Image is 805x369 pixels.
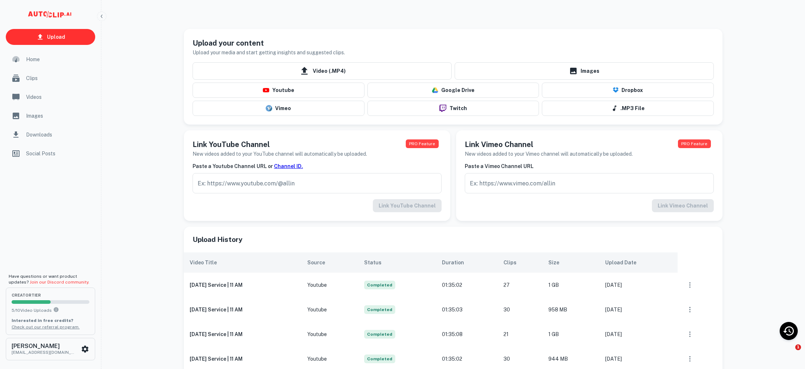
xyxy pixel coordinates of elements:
iframe: Intercom live chat [780,344,798,362]
h6: [DATE] Service | 11 AM [190,281,243,289]
a: Images [6,107,95,125]
td: 958 MB [543,297,599,322]
span: PRO Feature [678,139,711,148]
img: youtube-logo.png [263,88,269,92]
button: Google Drive [367,83,539,98]
a: Videos [6,88,95,106]
span: Videos [26,93,91,101]
span: Video (.MP4) [193,62,452,80]
h6: [DATE] Service | 11 AM [190,355,243,363]
span: Completed [364,355,395,363]
h6: Paste a Youtube Channel URL or [193,162,442,170]
h6: New videos added to your Vimeo channel will automatically be uploaded. [465,150,633,158]
td: [DATE] [599,273,677,297]
a: Social Posts [6,145,95,162]
img: vimeo-logo.svg [266,105,272,112]
a: Downloads [6,126,95,143]
td: 01:35:02 [436,273,498,297]
p: [EMAIL_ADDRESS][DOMAIN_NAME] [12,349,77,356]
th: Clips [498,252,543,273]
a: Home [6,51,95,68]
a: Channel ID. [274,163,303,169]
p: 5 / 10 Video Uploads [12,307,89,314]
input: Ex: https://www.youtube.com/@allin [193,173,442,193]
button: Twitch [367,101,539,116]
h6: Paste a Vimeo Channel URL [465,162,714,170]
span: Home [26,55,91,63]
span: Completed [364,281,395,289]
th: Video Title [184,252,302,273]
h5: Link Vimeo Channel [465,139,633,150]
td: youtube [302,322,358,347]
td: youtube [302,297,358,322]
span: creator Tier [12,293,89,297]
span: Downloads [26,131,91,139]
a: Upload [6,29,95,45]
button: creatorTier5/10Video UploadsYou can upload 10 videos per month on the creator tier. Upgrade to up... [6,288,95,335]
h6: [DATE] Service | 11 AM [190,330,243,338]
td: 1 GB [543,322,599,347]
h6: New videos added to your YouTube channel will automatically be uploaded. [193,150,367,158]
a: Images [455,62,714,80]
span: PRO Feature [406,139,439,148]
span: Social Posts [26,150,91,158]
a: Join our Discord community. [30,280,89,285]
a: Clips [6,70,95,87]
th: Duration [436,252,498,273]
h6: Upload your media and start getting insights and suggested clips. [193,49,345,56]
th: Size [543,252,599,273]
a: Check out our referral program. [12,324,80,330]
h5: Upload your content [193,38,345,49]
td: 21 [498,322,543,347]
span: Clips [26,74,91,82]
td: 01:35:08 [436,322,498,347]
td: 30 [498,297,543,322]
h6: [PERSON_NAME] [12,343,77,349]
img: twitch-logo.png [437,105,449,112]
th: Source [302,252,358,273]
span: Upload History [193,235,714,244]
td: 1 GB [543,273,599,297]
span: Images [26,112,91,120]
h6: [DATE] Service | 11 AM [190,306,243,314]
button: .MP3 File [542,101,714,116]
button: [PERSON_NAME][EMAIL_ADDRESS][DOMAIN_NAME] [6,338,95,360]
p: Interested in free credits? [12,317,89,324]
button: Youtube [193,83,364,98]
td: [DATE] [599,322,677,347]
h5: Link YouTube Channel [193,139,367,150]
td: youtube [302,273,358,297]
img: Dropbox Logo [613,87,619,93]
img: drive-logo.png [432,87,438,93]
td: 01:35:03 [436,297,498,322]
span: Have questions or want product updates? [9,274,89,285]
td: 27 [498,273,543,297]
td: [DATE] [599,297,677,322]
input: Ex: https://www.vimeo.com/allin [465,173,714,193]
span: 1 [795,344,801,350]
div: Recent Activity [780,322,798,340]
span: Completed [364,330,395,339]
p: Upload [47,33,65,41]
th: Upload Date [599,252,677,273]
button: Vimeo [193,101,364,116]
button: Dropbox [542,83,714,98]
span: Completed [364,305,395,314]
th: Status [358,252,436,273]
svg: You can upload 10 videos per month on the creator tier. Upgrade to upload more. [53,307,59,313]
